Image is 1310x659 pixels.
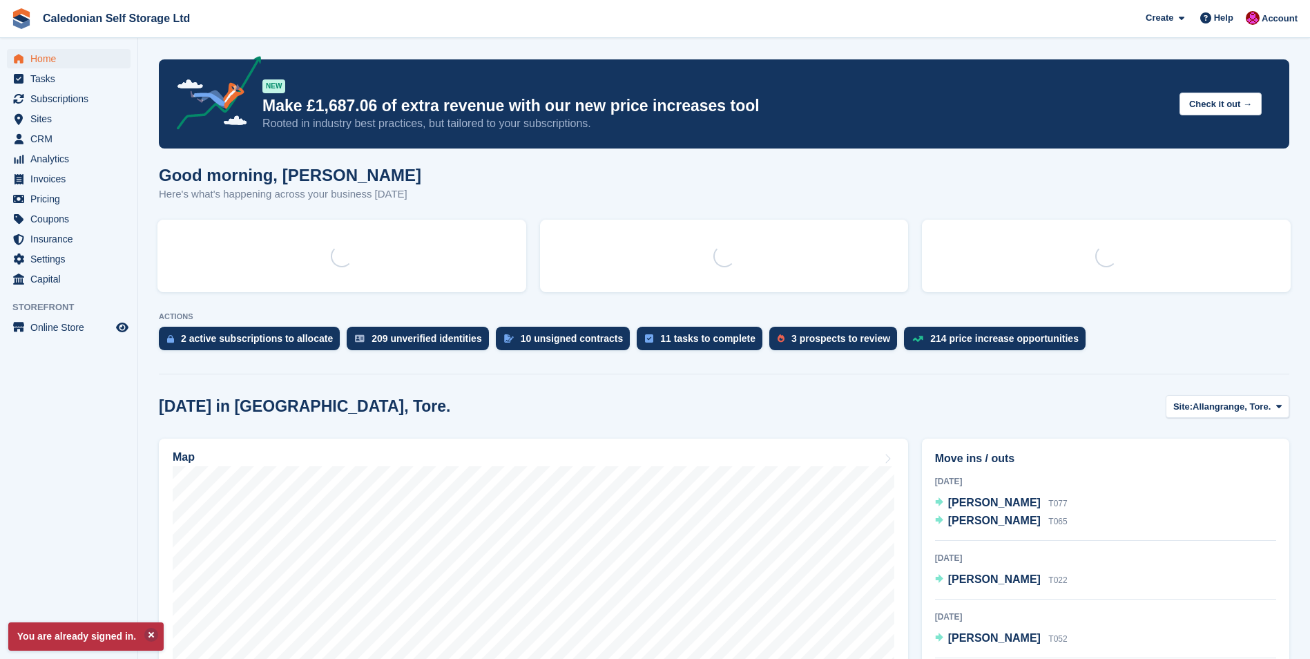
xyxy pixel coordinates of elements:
span: Site: [1173,400,1193,414]
a: menu [7,149,131,169]
span: Sites [30,109,113,128]
a: 3 prospects to review [769,327,904,357]
h2: [DATE] in [GEOGRAPHIC_DATA], Tore. [159,397,451,416]
a: [PERSON_NAME] T052 [935,630,1068,648]
a: [PERSON_NAME] T077 [935,495,1068,513]
a: 214 price increase opportunities [904,327,1092,357]
div: 2 active subscriptions to allocate [181,333,333,344]
h2: Move ins / outs [935,450,1276,467]
span: Home [30,49,113,68]
span: Pricing [30,189,113,209]
div: [DATE] [935,475,1276,488]
span: [PERSON_NAME] [948,632,1041,644]
a: 2 active subscriptions to allocate [159,327,347,357]
img: price_increase_opportunities-93ffe204e8149a01c8c9dc8f82e8f89637d9d84a8eef4429ea346261dce0b2c0.svg [912,336,923,342]
img: price-adjustments-announcement-icon-8257ccfd72463d97f412b2fc003d46551f7dbcb40ab6d574587a9cd5c0d94... [165,56,262,135]
span: Help [1214,11,1233,25]
a: [PERSON_NAME] T022 [935,571,1068,589]
a: menu [7,269,131,289]
span: T077 [1048,499,1067,508]
div: 11 tasks to complete [660,333,755,344]
span: T052 [1048,634,1067,644]
a: menu [7,49,131,68]
span: Invoices [30,169,113,189]
p: You are already signed in. [8,622,164,651]
img: verify_identity-adf6edd0f0f0b5bbfe63781bf79b02c33cf7c696d77639b501bdc392416b5a36.svg [355,334,365,343]
img: task-75834270c22a3079a89374b754ae025e5fb1db73e45f91037f5363f120a921f8.svg [645,334,653,343]
a: menu [7,89,131,108]
p: Here's what's happening across your business [DATE] [159,187,421,202]
img: prospect-51fa495bee0391a8d652442698ab0144808aea92771e9ea1ae160a38d050c398.svg [778,334,784,343]
a: 209 unverified identities [347,327,496,357]
span: Subscriptions [30,89,113,108]
div: 3 prospects to review [791,333,890,344]
span: Coupons [30,209,113,229]
span: Account [1262,12,1298,26]
h1: Good morning, [PERSON_NAME] [159,166,421,184]
a: 11 tasks to complete [637,327,769,357]
span: Capital [30,269,113,289]
span: CRM [30,129,113,149]
p: Rooted in industry best practices, but tailored to your subscriptions. [262,116,1168,131]
a: menu [7,249,131,269]
span: Analytics [30,149,113,169]
img: active_subscription_to_allocate_icon-d502201f5373d7db506a760aba3b589e785aa758c864c3986d89f69b8ff3... [167,334,174,343]
a: menu [7,109,131,128]
a: menu [7,129,131,149]
span: T065 [1048,517,1067,526]
a: menu [7,69,131,88]
button: Check it out → [1179,93,1262,115]
a: menu [7,318,131,337]
span: Storefront [12,300,137,314]
span: Create [1146,11,1173,25]
div: 10 unsigned contracts [521,333,624,344]
span: [PERSON_NAME] [948,497,1041,508]
img: Donald Mathieson [1246,11,1260,25]
span: [PERSON_NAME] [948,573,1041,585]
p: Make £1,687.06 of extra revenue with our new price increases tool [262,96,1168,116]
div: [DATE] [935,611,1276,623]
a: menu [7,169,131,189]
span: Insurance [30,229,113,249]
a: [PERSON_NAME] T065 [935,513,1068,531]
div: 214 price increase opportunities [930,333,1079,344]
button: Site: Allangrange, Tore. [1166,395,1289,418]
div: 209 unverified identities [372,333,482,344]
h2: Map [173,451,195,464]
a: menu [7,209,131,229]
a: Caledonian Self Storage Ltd [37,7,195,30]
a: menu [7,229,131,249]
span: [PERSON_NAME] [948,515,1041,526]
a: menu [7,189,131,209]
span: Settings [30,249,113,269]
img: contract_signature_icon-13c848040528278c33f63329250d36e43548de30e8caae1d1a13099fd9432cc5.svg [504,334,514,343]
span: Tasks [30,69,113,88]
p: ACTIONS [159,312,1289,321]
img: stora-icon-8386f47178a22dfd0bd8f6a31ec36ba5ce8667c1dd55bd0f319d3a0aa187defe.svg [11,8,32,29]
a: 10 unsigned contracts [496,327,637,357]
span: T022 [1048,575,1067,585]
div: NEW [262,79,285,93]
div: [DATE] [935,552,1276,564]
span: Online Store [30,318,113,337]
span: Allangrange, Tore. [1193,400,1271,414]
a: Preview store [114,319,131,336]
